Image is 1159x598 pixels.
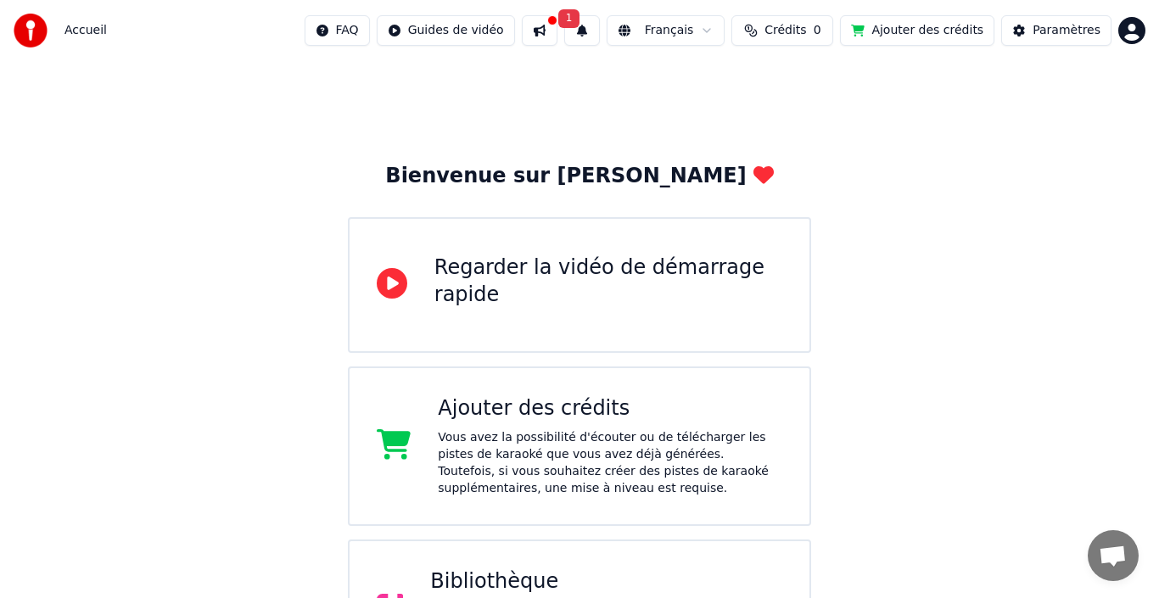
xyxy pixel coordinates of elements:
[764,22,806,39] span: Crédits
[14,14,48,48] img: youka
[1001,15,1111,46] button: Paramètres
[564,15,600,46] button: 1
[385,163,773,190] div: Bienvenue sur [PERSON_NAME]
[1033,22,1100,39] div: Paramètres
[558,9,580,28] span: 1
[438,429,782,497] div: Vous avez la possibilité d'écouter ou de télécharger les pistes de karaoké que vous avez déjà gén...
[64,22,107,39] nav: breadcrumb
[434,254,782,309] div: Regarder la vidéo de démarrage rapide
[438,395,782,422] div: Ajouter des crédits
[430,568,782,595] div: Bibliothèque
[731,15,833,46] button: Crédits0
[377,15,515,46] button: Guides de vidéo
[64,22,107,39] span: Accueil
[1088,530,1139,581] div: Ouvrir le chat
[305,15,370,46] button: FAQ
[814,22,821,39] span: 0
[840,15,994,46] button: Ajouter des crédits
